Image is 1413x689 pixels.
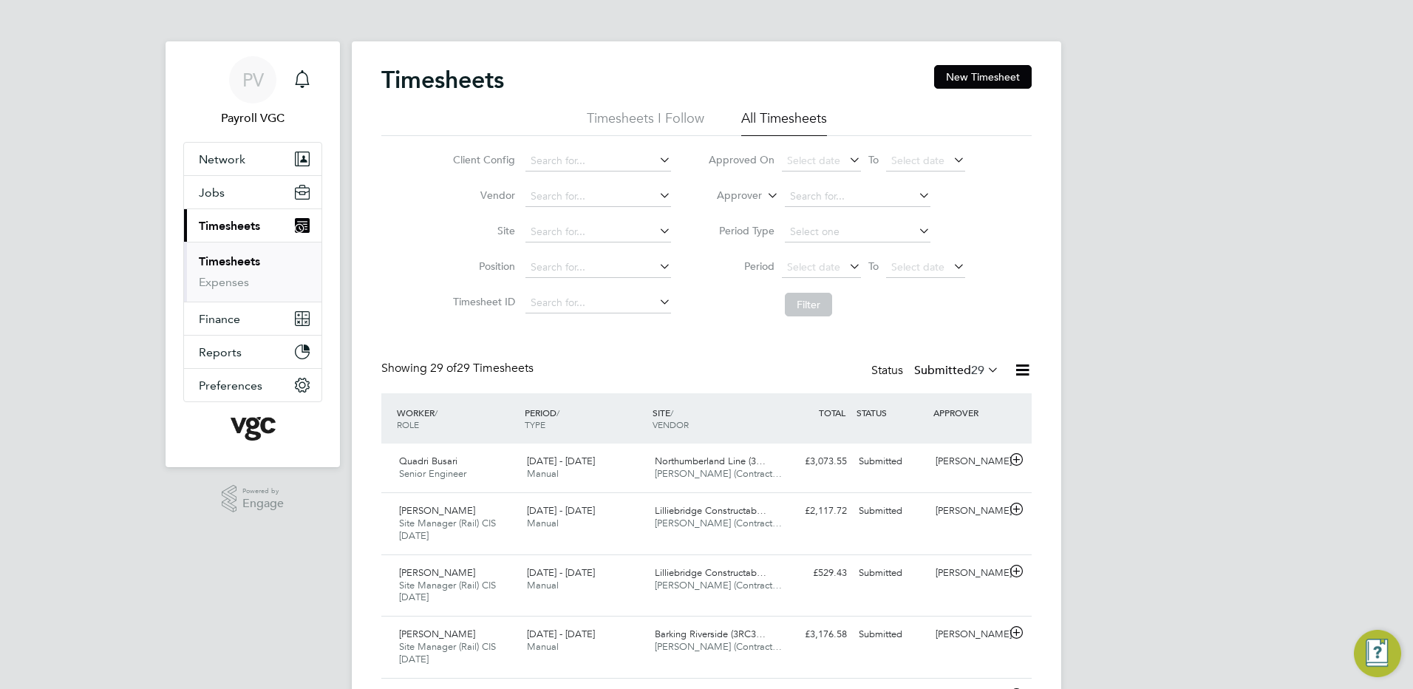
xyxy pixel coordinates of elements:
span: Timesheets [199,219,260,233]
a: Powered byEngage [222,485,285,513]
span: Manual [527,467,559,480]
span: Lilliebridge Constructab… [655,504,766,517]
span: Manual [527,640,559,653]
div: £3,176.58 [776,622,853,647]
div: Submitted [853,561,930,586]
span: / [556,407,559,418]
button: Filter [785,293,832,316]
label: Submitted [914,363,999,378]
label: Period Type [708,224,774,237]
div: Status [871,361,1002,381]
span: Powered by [242,485,284,498]
span: To [864,150,883,169]
div: PERIOD [521,399,649,438]
div: £529.43 [776,561,853,586]
div: WORKER [393,399,521,438]
div: Timesheets [184,242,321,302]
span: Select date [787,154,840,167]
span: Preferences [199,379,262,393]
a: Go to home page [183,417,322,441]
a: Timesheets [199,254,260,268]
span: Manual [527,517,559,529]
span: VENDOR [653,418,689,430]
div: £2,117.72 [776,499,853,523]
span: [PERSON_NAME] (Contract… [655,517,782,529]
div: SITE [649,399,777,438]
input: Search for... [785,186,930,207]
input: Search for... [525,293,671,313]
span: Site Manager (Rail) CIS [DATE] [399,579,496,604]
span: ROLE [397,418,419,430]
span: To [864,257,883,276]
span: Lilliebridge Constructab… [655,566,766,579]
button: Timesheets [184,209,321,242]
input: Search for... [525,186,671,207]
span: [PERSON_NAME] (Contract… [655,579,782,591]
button: Network [184,143,321,175]
button: New Timesheet [934,65,1032,89]
div: [PERSON_NAME] [930,499,1007,523]
span: [PERSON_NAME] [399,566,475,579]
span: Northumberland Line (3… [655,455,766,467]
h2: Timesheets [381,65,504,95]
span: Senior Engineer [399,467,466,480]
input: Select one [785,222,930,242]
a: Expenses [199,275,249,289]
button: Engage Resource Center [1354,630,1401,677]
input: Search for... [525,222,671,242]
span: Quadri Busari [399,455,457,467]
div: Submitted [853,622,930,647]
button: Reports [184,336,321,368]
div: Showing [381,361,537,376]
span: [DATE] - [DATE] [527,566,595,579]
label: Vendor [449,189,515,202]
span: Reports [199,345,242,359]
span: Payroll VGC [183,109,322,127]
button: Jobs [184,176,321,208]
span: 29 of [430,361,457,376]
li: All Timesheets [741,109,827,136]
li: Timesheets I Follow [587,109,704,136]
span: Finance [199,312,240,326]
span: / [435,407,437,418]
img: vgcgroup-logo-retina.png [231,417,276,441]
span: Manual [527,579,559,591]
div: Submitted [853,499,930,523]
div: [PERSON_NAME] [930,561,1007,586]
label: Site [449,224,515,237]
div: APPROVER [930,399,1007,426]
a: PVPayroll VGC [183,56,322,127]
label: Timesheet ID [449,295,515,308]
div: £3,073.55 [776,449,853,474]
label: Position [449,259,515,273]
span: Select date [891,260,944,274]
span: [PERSON_NAME] [399,504,475,517]
span: [PERSON_NAME] (Contract… [655,640,782,653]
span: 29 Timesheets [430,361,534,376]
span: Jobs [199,186,225,200]
span: / [670,407,673,418]
nav: Main navigation [166,41,340,467]
input: Search for... [525,257,671,278]
span: [PERSON_NAME] [399,628,475,640]
span: [DATE] - [DATE] [527,628,595,640]
span: 29 [971,363,984,378]
span: [DATE] - [DATE] [527,455,595,467]
span: [PERSON_NAME] (Contract… [655,467,782,480]
div: Submitted [853,449,930,474]
span: Site Manager (Rail) CIS [DATE] [399,517,496,542]
input: Search for... [525,151,671,172]
span: Engage [242,498,284,510]
span: TOTAL [819,407,845,418]
span: Select date [891,154,944,167]
span: PV [242,70,264,89]
div: [PERSON_NAME] [930,449,1007,474]
button: Preferences [184,369,321,401]
span: Select date [787,260,840,274]
button: Finance [184,302,321,335]
div: STATUS [853,399,930,426]
span: Network [199,152,245,166]
label: Approver [695,189,762,203]
span: [DATE] - [DATE] [527,504,595,517]
span: Site Manager (Rail) CIS [DATE] [399,640,496,665]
